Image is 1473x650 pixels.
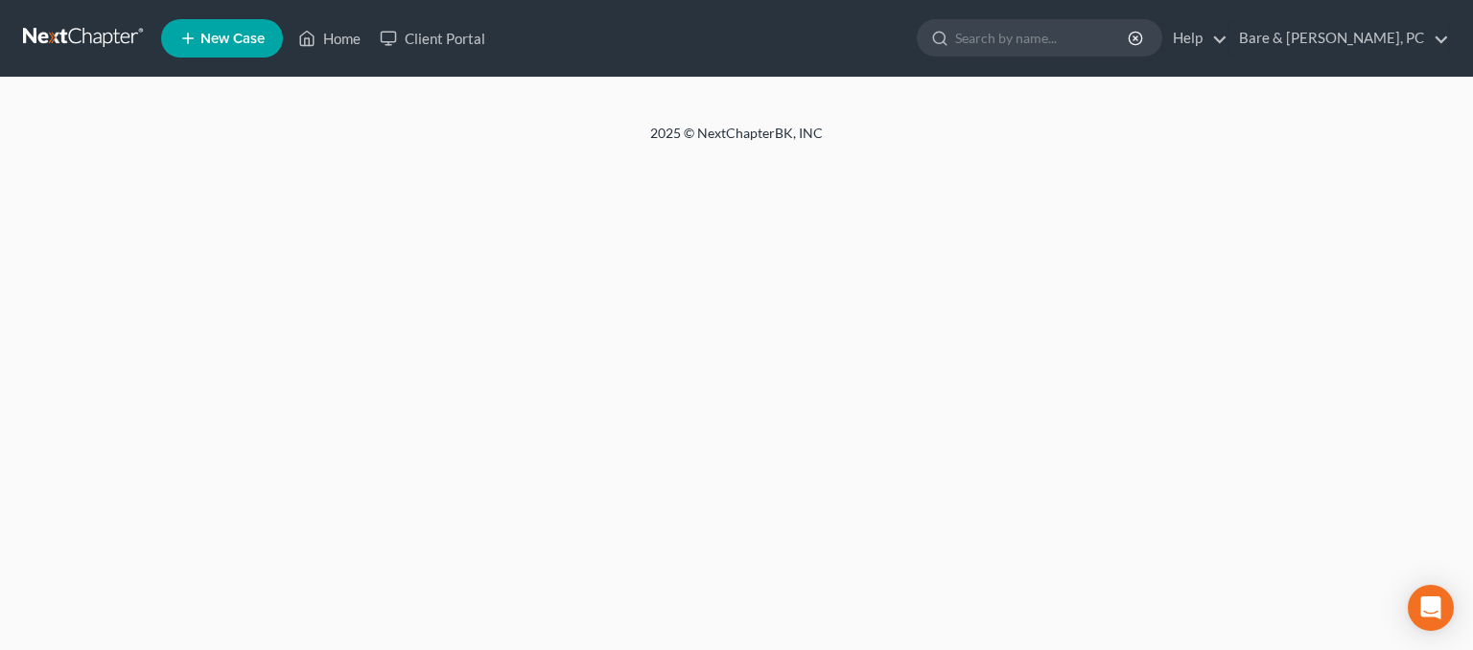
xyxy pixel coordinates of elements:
a: Client Portal [370,21,495,56]
div: 2025 © NextChapterBK, INC [190,124,1283,158]
input: Search by name... [955,20,1131,56]
span: New Case [200,32,265,46]
a: Help [1163,21,1227,56]
a: Bare & [PERSON_NAME], PC [1229,21,1449,56]
div: Open Intercom Messenger [1408,585,1454,631]
a: Home [289,21,370,56]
